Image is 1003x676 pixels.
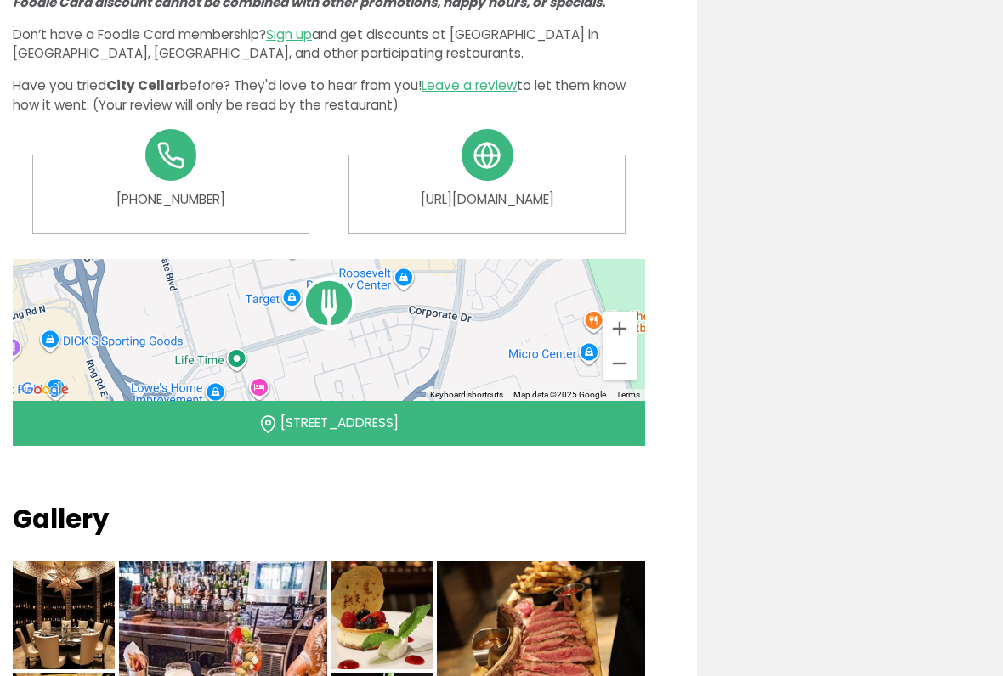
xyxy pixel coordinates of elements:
[17,379,73,401] a: Open this area in Google Maps (opens a new window)
[280,414,399,431] a: [STREET_ADDRESS]
[266,25,312,43] a: Sign up
[616,390,640,399] a: Terms
[422,76,517,94] a: Leave a review
[46,190,296,210] a: [PHONE_NUMBER]
[106,76,180,94] span: City Cellar
[13,25,645,65] p: Don’t have a Foodie Card membership? and get discounts at [GEOGRAPHIC_DATA] in [GEOGRAPHIC_DATA],...
[430,389,503,401] button: Keyboard shortcuts
[13,504,645,536] h2: Gallery
[13,76,645,115] p: Have you tried before? They'd love to hear from you! to let them know how it went. (Your review w...
[362,190,612,210] a: [URL][DOMAIN_NAME]
[17,379,73,401] img: Google
[513,390,606,399] span: Map data ©2025 Google
[603,346,637,380] button: Zoom out
[603,312,637,346] button: Zoom in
